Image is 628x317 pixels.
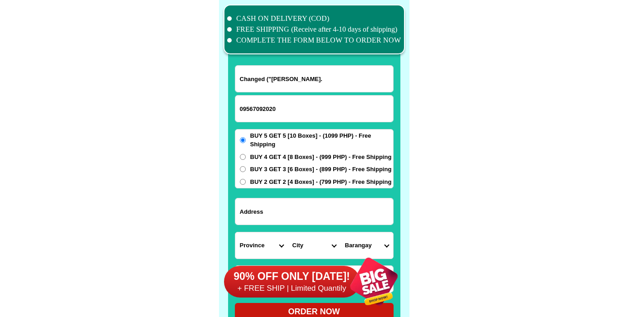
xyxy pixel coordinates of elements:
[224,283,360,293] h6: + FREE SHIP | Limited Quantily
[235,198,393,225] input: Input address
[224,270,360,283] h6: 90% OFF ONLY [DATE]!
[250,165,392,174] span: BUY 3 GET 3 [6 Boxes] - (899 PHP) - Free Shipping
[235,66,393,92] input: Input full_name
[227,24,401,35] li: FREE SHIPPING (Receive after 4-10 days of shipping)
[250,178,392,187] span: BUY 2 GET 2 [4 Boxes] - (799 PHP) - Free Shipping
[288,232,341,259] select: Select district
[227,35,401,46] li: COMPLETE THE FORM BELOW TO ORDER NOW
[240,137,246,143] input: BUY 5 GET 5 [10 Boxes] - (1099 PHP) - Free Shipping
[240,154,246,160] input: BUY 4 GET 4 [8 Boxes] - (999 PHP) - Free Shipping
[250,131,393,149] span: BUY 5 GET 5 [10 Boxes] - (1099 PHP) - Free Shipping
[250,153,392,162] span: BUY 4 GET 4 [8 Boxes] - (999 PHP) - Free Shipping
[227,13,401,24] li: CASH ON DELIVERY (COD)
[240,179,246,185] input: BUY 2 GET 2 [4 Boxes] - (799 PHP) - Free Shipping
[235,232,288,259] select: Select province
[235,96,393,122] input: Input phone_number
[240,166,246,172] input: BUY 3 GET 3 [6 Boxes] - (899 PHP) - Free Shipping
[341,232,393,259] select: Select commune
